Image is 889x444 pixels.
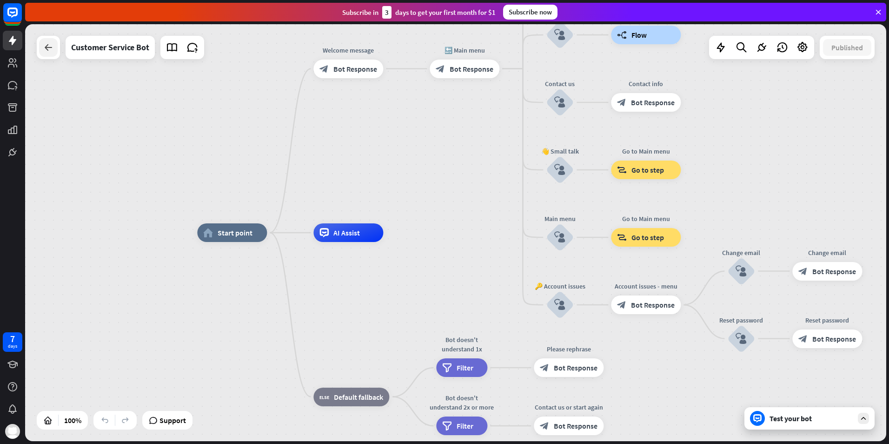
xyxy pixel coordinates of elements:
i: block_user_input [554,299,565,310]
span: Bot Response [812,267,856,276]
span: Bot Response [631,98,675,107]
div: Welcome message [306,46,390,55]
i: block_user_input [554,29,565,40]
i: block_user_input [736,333,747,344]
span: AI Assist [333,228,360,237]
div: 🔙 Main menu [423,46,506,55]
span: Flow [631,30,647,40]
i: filter [442,363,452,372]
span: Filter [457,421,473,431]
i: block_bot_response [540,363,549,372]
div: Test your bot [770,414,853,423]
i: builder_tree [617,30,627,40]
i: block_bot_response [617,98,626,107]
span: Bot Response [812,334,856,343]
span: Bot Response [631,300,675,309]
div: 🔑 Account issues [532,282,588,291]
i: block_fallback [319,392,329,402]
div: Contact info [604,79,688,88]
span: Start point [218,228,252,237]
div: 100% [61,413,84,428]
span: Go to step [631,233,664,242]
div: 3 [382,6,391,19]
button: Open LiveChat chat widget [7,4,35,32]
div: Subscribe now [503,5,557,20]
button: Published [823,39,871,56]
div: Change email [785,248,869,257]
span: Default fallback [334,392,383,402]
i: home_2 [203,228,213,237]
div: days [8,343,17,350]
span: Bot Response [554,363,597,372]
div: 7 [10,335,15,343]
i: block_user_input [554,97,565,108]
i: block_user_input [554,164,565,175]
i: block_bot_response [540,421,549,431]
div: Subscribe in days to get your first month for $1 [342,6,496,19]
a: 7 days [3,332,22,352]
i: block_bot_response [436,64,445,74]
span: Support [159,413,186,428]
span: Go to step [631,165,664,175]
div: Account issues - menu [604,282,688,291]
div: Contact us or start again [527,403,610,412]
div: Reset password [713,316,769,325]
div: Reset password [785,316,869,325]
i: block_user_input [554,232,565,243]
i: block_goto [617,165,627,175]
div: Go to Main menu [604,147,688,156]
i: block_bot_response [798,334,808,343]
div: Please rephrase [527,344,610,354]
div: Bot doesn't understand 1x [429,335,494,354]
div: Go to Main menu [604,214,688,223]
i: block_goto [617,233,627,242]
span: Filter [457,363,473,372]
div: Customer Service Bot [71,36,149,59]
span: Bot Response [554,421,597,431]
i: block_user_input [736,266,747,277]
span: Bot Response [450,64,493,74]
div: Change email [713,248,769,257]
i: block_bot_response [798,267,808,276]
i: block_bot_response [319,64,329,74]
i: block_bot_response [617,300,626,309]
div: Bot doesn't understand 2x or more [429,393,494,412]
i: filter [442,421,452,431]
div: Contact us [532,79,588,88]
div: Main menu [532,214,588,223]
span: Bot Response [333,64,377,74]
div: 👋 Small talk [532,147,588,156]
